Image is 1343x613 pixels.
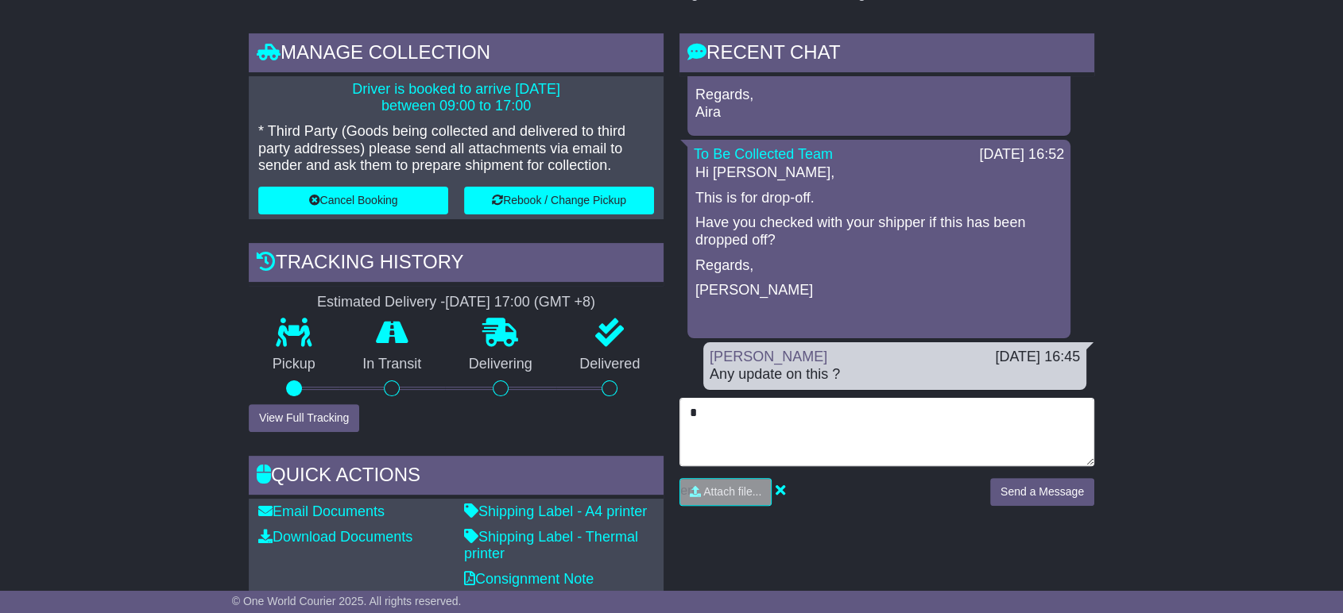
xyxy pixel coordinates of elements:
button: Send a Message [990,478,1094,506]
div: [DATE] 17:00 (GMT +8) [445,294,595,311]
a: Consignment Note [464,571,594,587]
button: View Full Tracking [249,404,359,432]
p: Delivered [556,356,664,373]
span: © One World Courier 2025. All rights reserved. [232,595,462,607]
div: Manage collection [249,33,664,76]
p: Regards, [695,257,1062,275]
p: Hi [PERSON_NAME], [695,164,1062,182]
p: Driver is booked to arrive [DATE] between 09:00 to 17:00 [258,81,654,115]
button: Cancel Booking [258,187,448,214]
p: This is for drop-off. [695,190,1062,207]
a: [PERSON_NAME] [710,349,827,364]
div: Any update on this ? [710,366,1080,384]
div: Estimated Delivery - [249,294,664,311]
div: [DATE] 16:45 [995,349,1080,366]
div: Quick Actions [249,456,664,499]
p: [PERSON_NAME] [695,282,1062,299]
p: Delivering [445,356,556,373]
button: Rebook / Change Pickup [464,187,654,214]
div: [DATE] 16:52 [979,146,1064,164]
div: Tracking history [249,243,664,286]
a: Download Documents [258,529,412,545]
p: Have you checked with your shipper if this has been dropped off? [695,214,1062,249]
a: Shipping Label - A4 printer [464,503,647,519]
p: In Transit [339,356,446,373]
p: Pickup [249,356,339,373]
a: To Be Collected Team [694,146,833,162]
a: Shipping Label - Thermal printer [464,529,638,562]
p: * Third Party (Goods being collected and delivered to third party addresses) please send all atta... [258,123,654,175]
a: Email Documents [258,503,385,519]
div: RECENT CHAT [679,33,1094,76]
